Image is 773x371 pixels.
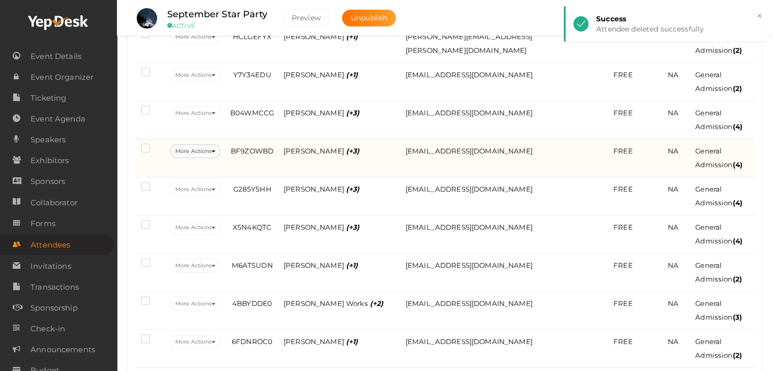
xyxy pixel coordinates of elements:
[232,261,273,269] span: M6AT5UDN
[284,299,383,307] span: [PERSON_NAME] Works
[732,275,741,283] b: (2)
[137,8,157,28] img: 7MAUYWPU_small.jpeg
[346,109,360,117] i: (+3)
[30,150,69,171] span: Exhibitors
[668,337,678,346] span: NA
[30,277,79,297] span: Transactions
[732,84,741,92] b: (2)
[695,33,742,54] span: General Admission
[732,122,742,131] b: (4)
[283,9,330,27] button: Preview
[695,109,743,131] span: General Admission
[668,109,678,117] span: NA
[284,33,358,41] span: [PERSON_NAME]
[406,223,533,231] span: [EMAIL_ADDRESS][DOMAIN_NAME]
[30,319,65,339] span: Check-in
[30,256,71,276] span: Invitations
[406,261,533,269] span: [EMAIL_ADDRESS][DOMAIN_NAME]
[346,33,358,41] i: (+1)
[30,130,66,150] span: Speakers
[406,71,533,79] span: [EMAIL_ADDRESS][DOMAIN_NAME]
[596,14,759,24] div: Success
[284,223,360,231] span: [PERSON_NAME]
[230,109,274,117] span: B04WMCCG
[284,109,360,117] span: [PERSON_NAME]
[695,299,742,321] span: General Admission
[613,337,633,346] span: FREE
[30,193,78,213] span: Collaborator
[284,261,358,269] span: [PERSON_NAME]
[406,33,532,54] span: [PERSON_NAME][EMAIL_ADDRESS][PERSON_NAME][DOMAIN_NAME]
[668,71,678,79] span: NA
[668,261,678,269] span: NA
[613,185,633,193] span: FREE
[346,261,358,269] i: (+1)
[732,351,741,359] b: (2)
[732,313,741,321] b: (3)
[170,221,221,234] button: More Actions
[167,7,267,22] label: September Star Party
[233,71,271,79] span: Y7Y34EDU
[232,299,272,307] span: 4BBYDDE0
[406,109,533,117] span: [EMAIL_ADDRESS][DOMAIN_NAME]
[233,185,271,193] span: G285Y5HH
[284,337,358,346] span: [PERSON_NAME]
[406,147,533,155] span: [EMAIL_ADDRESS][DOMAIN_NAME]
[30,67,94,87] span: Event Organizer
[668,147,678,155] span: NA
[756,10,763,22] button: ×
[30,109,85,129] span: Event Agenda
[30,213,55,234] span: Forms
[284,71,358,79] span: [PERSON_NAME]
[233,33,271,41] span: HCLGEFYX
[732,237,742,245] b: (4)
[170,106,221,120] button: More Actions
[170,144,221,158] button: More Actions
[30,298,78,318] span: Sponsorship
[170,259,221,272] button: More Actions
[613,109,633,117] span: FREE
[30,339,95,360] span: Announcements
[732,199,742,207] b: (4)
[406,337,533,346] span: [EMAIL_ADDRESS][DOMAIN_NAME]
[284,185,360,193] span: [PERSON_NAME]
[170,68,221,82] button: More Actions
[596,24,759,34] div: Attendee deleted successfully
[30,235,70,255] span: Attendees
[231,147,273,155] span: BF9ZOWBD
[170,182,221,196] button: More Actions
[232,337,272,346] span: 6FDNROC0
[695,261,742,283] span: General Admission
[346,71,358,79] i: (+1)
[167,22,267,29] small: ACTIVE
[346,185,360,193] i: (+3)
[346,223,360,231] i: (+3)
[613,147,633,155] span: FREE
[346,147,360,155] i: (+3)
[346,337,358,346] i: (+1)
[406,185,533,193] span: [EMAIL_ADDRESS][DOMAIN_NAME]
[695,223,743,245] span: General Admission
[370,299,384,307] i: (+2)
[668,223,678,231] span: NA
[406,299,533,307] span: [EMAIL_ADDRESS][DOMAIN_NAME]
[668,185,678,193] span: NA
[695,185,743,207] span: General Admission
[233,223,271,231] span: X5N4KQTC
[170,30,221,44] button: More Actions
[351,13,387,22] span: Unpublish
[668,299,678,307] span: NA
[613,299,633,307] span: FREE
[170,297,221,311] button: More Actions
[30,171,65,192] span: Sponsors
[30,46,81,67] span: Event Details
[695,147,743,169] span: General Admission
[732,161,742,169] b: (4)
[613,261,633,269] span: FREE
[613,71,633,79] span: FREE
[284,147,360,155] span: [PERSON_NAME]
[30,88,66,108] span: Ticketing
[695,71,742,92] span: General Admission
[613,223,633,231] span: FREE
[342,10,396,26] button: Unpublish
